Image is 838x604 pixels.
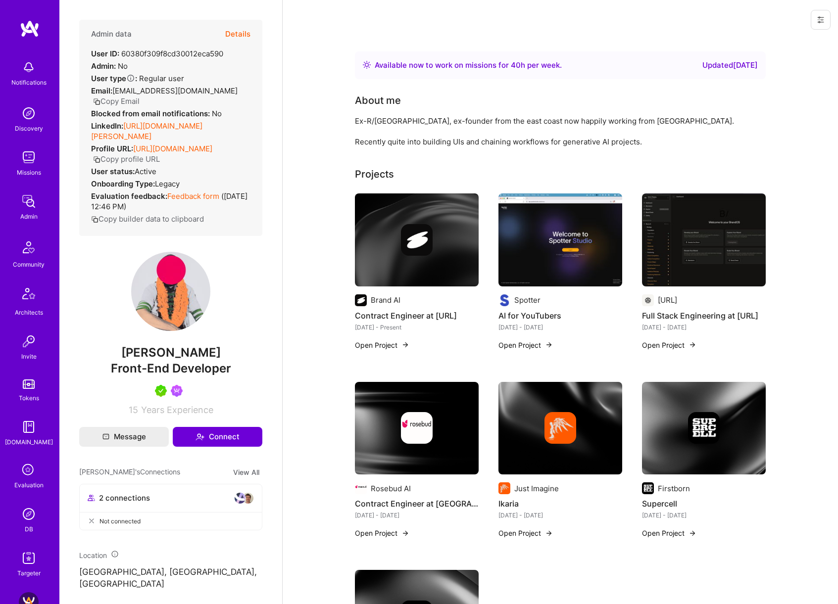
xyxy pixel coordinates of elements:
[642,482,654,494] img: Company logo
[91,191,250,212] div: ( [DATE] 12:46 PM )
[401,412,433,444] img: Company logo
[498,340,553,350] button: Open Project
[355,309,479,322] h4: Contract Engineer at [URL]
[171,385,183,397] img: Been on Mission
[91,108,222,119] div: No
[99,516,141,526] span: Not connected
[133,144,212,153] a: [URL][DOMAIN_NAME]
[91,214,204,224] button: Copy builder data to clipboard
[93,154,160,164] button: Copy profile URL
[91,30,132,39] h4: Admin data
[155,385,167,397] img: A.Teamer in Residence
[498,193,622,286] img: AI for YouTubers
[93,96,140,106] button: Copy Email
[135,167,156,176] span: Active
[79,484,262,530] button: 2 connectionsavataravatarNot connected
[91,216,99,223] i: icon Copy
[355,340,409,350] button: Open Project
[91,179,155,188] strong: Onboarding Type:
[11,77,47,88] div: Notifications
[498,382,622,475] img: cover
[355,93,401,108] div: About me
[242,492,254,504] img: avatar
[155,179,180,188] span: legacy
[545,529,553,537] img: arrow-right
[498,528,553,538] button: Open Project
[17,568,41,578] div: Targeter
[642,193,766,286] img: Full Stack Engineering at Brand.AI
[355,294,367,306] img: Company logo
[126,74,135,83] i: Help
[167,191,219,201] a: Feedback form
[91,121,202,141] a: [URL][DOMAIN_NAME][PERSON_NAME]
[514,483,559,494] div: Just Imagine
[702,59,758,71] div: Updated [DATE]
[498,322,622,332] div: [DATE] - [DATE]
[20,20,40,38] img: logo
[234,492,246,504] img: avatar
[355,497,479,510] h4: Contract Engineer at [GEOGRAPHIC_DATA]
[498,294,510,306] img: Company logo
[131,252,210,331] img: User Avatar
[91,74,137,83] strong: User type :
[689,341,696,349] img: arrow-right
[91,49,119,58] strong: User ID:
[19,417,39,437] img: guide book
[91,191,167,201] strong: Evaluation feedback:
[498,309,622,322] h4: AI for YouTubers
[689,529,696,537] img: arrow-right
[17,167,41,178] div: Missions
[93,98,100,105] i: icon Copy
[498,510,622,520] div: [DATE] - [DATE]
[401,341,409,349] img: arrow-right
[19,331,39,351] img: Invite
[79,566,262,590] p: [GEOGRAPHIC_DATA], [GEOGRAPHIC_DATA], [GEOGRAPHIC_DATA]
[91,48,223,59] div: 60380f309f8cd30012eca590
[5,437,53,447] div: [DOMAIN_NAME]
[19,147,39,167] img: teamwork
[371,295,400,305] div: Brand AI
[355,167,394,182] div: Projects
[371,483,411,494] div: Rosebud AI
[401,224,433,256] img: Company logo
[230,466,262,478] button: View All
[355,382,479,475] img: cover
[642,510,766,520] div: [DATE] - [DATE]
[19,504,39,524] img: Admin Search
[91,144,133,153] strong: Profile URL:
[91,109,212,118] strong: Blocked from email notifications:
[15,307,43,318] div: Architects
[79,345,262,360] span: [PERSON_NAME]
[23,379,35,389] img: tokens
[17,235,41,259] img: Community
[375,59,562,71] div: Available now to work on missions for h per week .
[642,528,696,538] button: Open Project
[642,497,766,510] h4: Supercell
[173,427,262,447] button: Connect
[112,86,238,95] span: [EMAIL_ADDRESS][DOMAIN_NAME]
[91,61,128,71] div: No
[225,20,250,48] button: Details
[79,427,169,447] button: Message
[196,432,204,441] i: icon Connect
[13,259,45,270] div: Community
[21,351,37,362] div: Invite
[88,517,96,525] i: icon CloseGray
[688,412,720,444] img: Company logo
[79,550,262,560] div: Location
[642,382,766,475] img: cover
[498,497,622,510] h4: Ikaria
[511,60,521,70] span: 40
[642,340,696,350] button: Open Project
[91,61,116,71] strong: Admin:
[355,322,479,332] div: [DATE] - Present
[642,309,766,322] h4: Full Stack Engineering at [URL]
[20,211,38,222] div: Admin
[102,433,109,440] i: icon Mail
[498,482,510,494] img: Company logo
[79,466,180,478] span: [PERSON_NAME]'s Connections
[129,405,138,415] span: 15
[91,121,123,131] strong: LinkedIn:
[19,57,39,77] img: bell
[91,86,112,95] strong: Email:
